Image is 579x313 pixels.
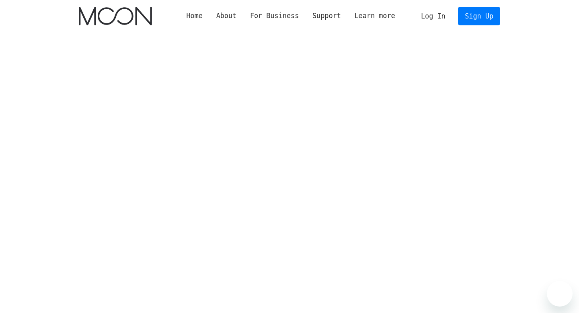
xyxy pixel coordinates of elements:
div: Support [312,11,341,21]
div: Learn more [348,11,402,21]
div: Support [306,11,347,21]
a: Log In [414,7,452,25]
div: About [209,11,243,21]
div: About [216,11,237,21]
a: Home [180,11,209,21]
div: Learn more [354,11,395,21]
a: home [79,7,152,25]
img: Moon Logo [79,7,152,25]
div: For Business [243,11,306,21]
div: For Business [250,11,299,21]
iframe: Button to launch messaging window [547,281,573,307]
a: Sign Up [458,7,500,25]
